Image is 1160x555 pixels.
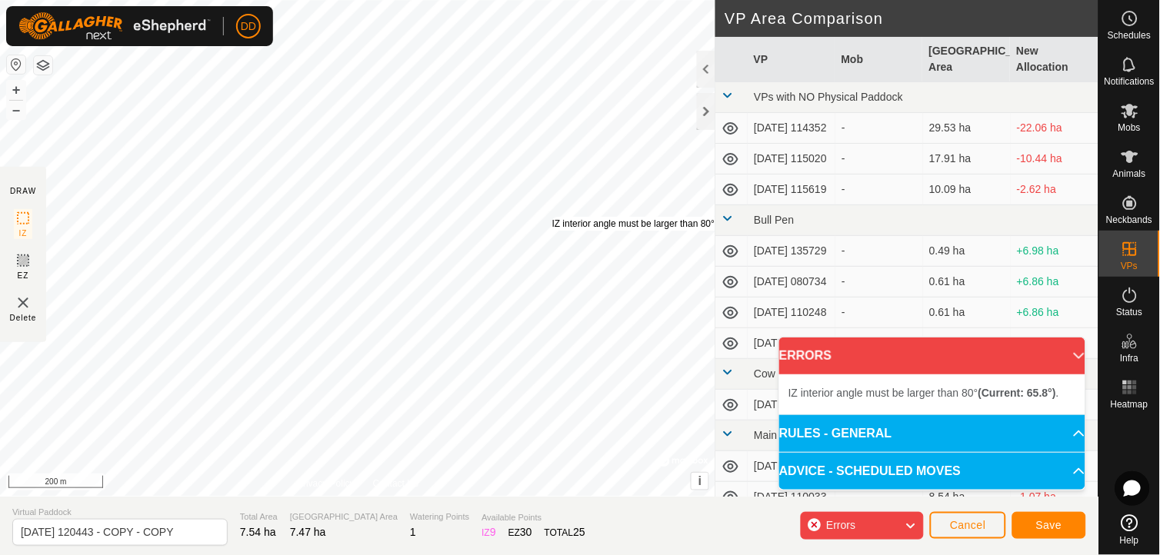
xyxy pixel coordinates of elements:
div: Bull [842,335,917,351]
div: - [842,151,917,167]
div: TOTAL [545,524,585,540]
span: ADVICE - SCHEDULED MOVES [779,462,961,480]
span: Total Area [240,510,278,523]
th: [GEOGRAPHIC_DATA] Area [923,37,1011,82]
div: IZ [482,524,495,540]
div: - [842,243,917,259]
span: Infra [1120,354,1138,363]
button: + [7,81,25,99]
td: [DATE] 080734 [748,267,835,297]
button: – [7,101,25,119]
a: Privacy Policy [297,477,355,490]
span: 25 [573,526,585,538]
td: 29.53 ha [923,113,1011,144]
td: [DATE] 121830 [748,390,835,420]
span: Virtual Paddock [12,506,228,519]
span: Cancel [950,519,986,531]
td: 17.91 ha [923,144,1011,174]
span: VPs with NO Physical Paddock [754,91,903,103]
div: - [842,181,917,198]
td: +6.98 ha [1011,236,1098,267]
span: Status [1116,307,1142,317]
td: 0.62 ha [923,328,1011,359]
button: i [692,473,708,490]
th: New Allocation [1011,37,1098,82]
div: - [842,304,917,321]
span: 30 [520,526,532,538]
span: DD [241,18,256,35]
img: Gallagher Logo [18,12,211,40]
span: Heatmap [1111,400,1148,409]
span: VPs [1121,261,1138,271]
button: Reset Map [7,55,25,74]
p-accordion-header: ADVICE - SCHEDULED MOVES [779,453,1085,490]
span: Help [1120,536,1139,545]
button: Map Layers [34,56,52,75]
span: 7.54 ha [240,526,276,538]
td: [DATE] 053240 [748,328,835,359]
a: Help [1099,508,1160,551]
span: IZ interior angle must be larger than 80° . [788,387,1059,399]
th: VP [748,37,835,82]
b: (Current: 65.8°) [978,387,1056,399]
td: -22.06 ha [1011,113,1098,144]
span: EZ [18,270,29,281]
h2: VP Area Comparison [725,9,1098,28]
img: VP [14,294,32,312]
span: Errors [826,519,855,531]
td: [DATE] 114352 [748,113,835,144]
p-accordion-header: RULES - GENERAL [779,415,1085,452]
span: Cow Shed Fence [754,367,836,380]
span: Schedules [1108,31,1151,40]
span: ERRORS [779,347,832,365]
td: [DATE] 110033 [748,482,835,513]
a: Contact Us [373,477,418,490]
td: [DATE] 115020 [748,144,835,174]
td: 0.49 ha [923,236,1011,267]
td: -10.44 ha [1011,144,1098,174]
td: 0.61 ha [923,267,1011,297]
span: Delete [10,312,37,324]
b: (Current: 65.8°) [715,218,782,229]
span: Animals [1113,169,1146,178]
button: Cancel [930,512,1006,539]
td: +6.85 ha [1011,328,1098,359]
td: [DATE] 115619 [748,174,835,205]
span: Bull Pen [754,214,794,226]
div: EZ [508,524,532,540]
div: - [842,120,917,136]
span: 1 [410,526,416,538]
span: RULES - GENERAL [779,424,892,443]
div: - [842,274,917,290]
td: [DATE] 110248 [748,297,835,328]
span: 9 [490,526,496,538]
td: -2.62 ha [1011,174,1098,205]
td: +6.86 ha [1011,297,1098,328]
span: [GEOGRAPHIC_DATA] Area [290,510,398,523]
span: Neckbands [1106,215,1152,224]
td: 0.61 ha [923,297,1011,328]
span: IZ [19,228,28,239]
span: i [698,474,702,487]
p-accordion-header: ERRORS [779,337,1085,374]
td: [DATE] 125041 [748,451,835,482]
span: Main Fence [754,429,810,441]
span: Watering Points [410,510,469,523]
span: Notifications [1105,77,1155,86]
span: Available Points [482,511,585,524]
button: Save [1012,512,1086,539]
div: IZ interior angle must be larger than 80° . [552,217,785,231]
td: [DATE] 135729 [748,236,835,267]
span: Save [1036,519,1062,531]
span: 7.47 ha [290,526,326,538]
th: Mob [835,37,923,82]
span: Mobs [1118,123,1141,132]
td: +6.86 ha [1011,267,1098,297]
div: DRAW [10,185,36,197]
p-accordion-content: ERRORS [779,374,1085,414]
td: 10.09 ha [923,174,1011,205]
